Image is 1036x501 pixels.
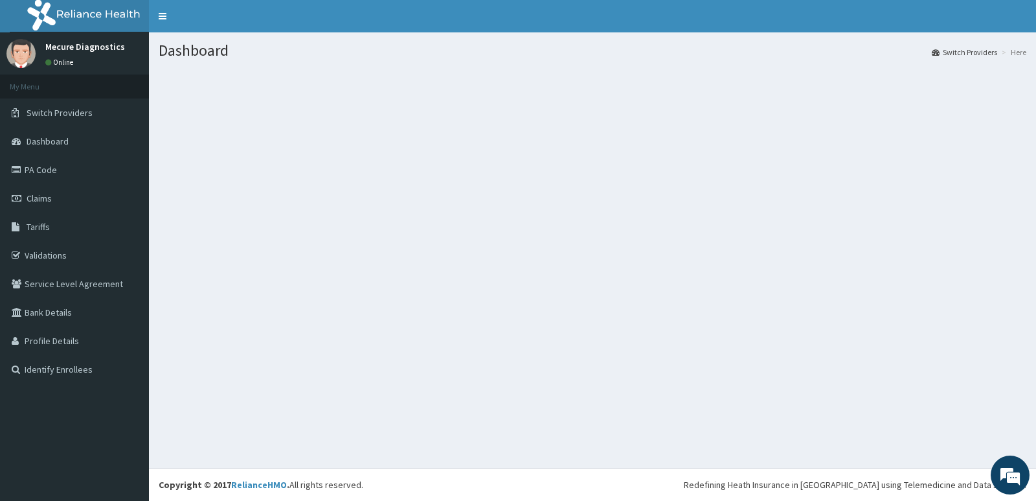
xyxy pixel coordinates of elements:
li: Here [998,47,1026,58]
h1: Dashboard [159,42,1026,59]
a: RelianceHMO [231,479,287,491]
footer: All rights reserved. [149,468,1036,501]
span: Dashboard [27,135,69,147]
span: Switch Providers [27,107,93,119]
span: Tariffs [27,221,50,233]
a: Online [45,58,76,67]
img: User Image [6,39,36,68]
span: Claims [27,192,52,204]
a: Switch Providers [932,47,997,58]
div: Redefining Heath Insurance in [GEOGRAPHIC_DATA] using Telemedicine and Data Science! [684,478,1026,491]
p: Mecure Diagnostics [45,42,125,51]
strong: Copyright © 2017 . [159,479,289,491]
